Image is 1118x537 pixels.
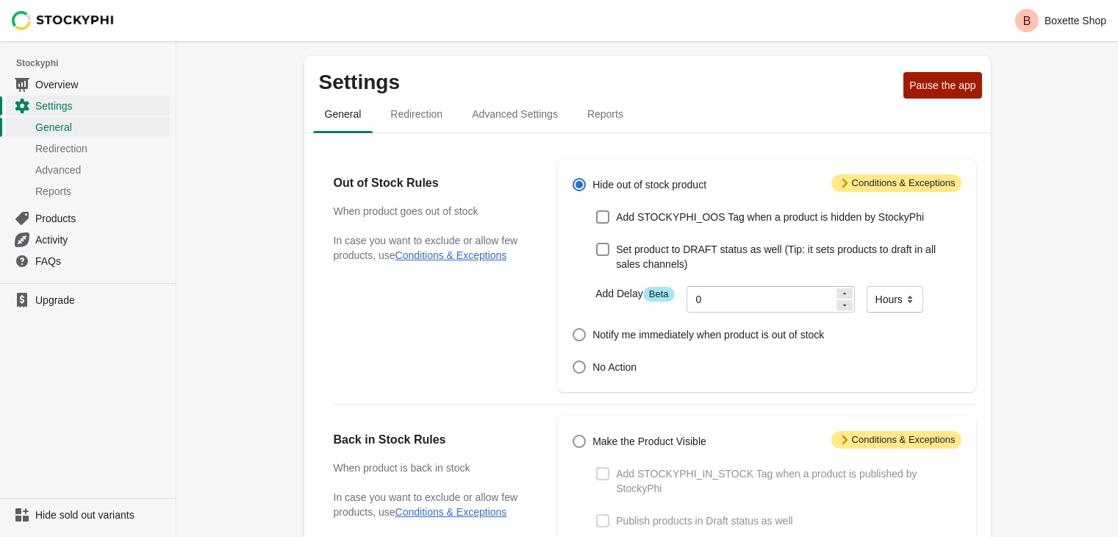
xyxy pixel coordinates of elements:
h3: When product goes out of stock [334,204,528,218]
span: Stockyphi [16,56,176,71]
a: Reports [6,180,170,202]
a: Redirection [6,138,170,159]
button: Advanced settings [457,95,573,133]
span: Avatar with initials B [1015,9,1039,32]
span: Conditions & Exceptions [831,174,961,192]
span: Hide out of stock product [592,177,706,192]
span: Pause the app [909,79,975,91]
a: Upgrade [6,290,170,310]
span: Settings [35,99,167,113]
button: reports [573,95,638,133]
span: Set product to DRAFT status as well (Tip: it sets products to draft in all sales channels) [616,242,961,271]
span: Add STOCKYPHI_IN_STOCK Tag when a product is published by StockyPhi [616,466,961,496]
h2: Back in Stock Rules [334,431,528,449]
a: Settings [6,95,170,116]
p: Boxette Shop [1044,15,1106,26]
span: Advanced Settings [460,101,570,127]
a: FAQs [6,250,170,271]
span: Activity [35,232,167,247]
button: Avatar with initials BBoxette Shop [1009,6,1112,35]
span: Redirection [379,101,454,127]
span: No Action [592,360,637,374]
span: Reports [35,184,167,199]
text: B [1023,15,1031,27]
span: Make the Product Visible [592,434,706,449]
span: General [35,120,167,135]
span: Redirection [35,141,167,156]
span: Beta [643,287,675,302]
p: Settings [319,71,898,94]
a: Advanced [6,159,170,180]
span: Products [35,211,167,226]
span: Upgrade [35,293,167,307]
span: Overview [35,77,167,92]
span: Hide sold out variants [35,508,167,522]
button: Conditions & Exceptions [395,506,507,518]
span: FAQs [35,254,167,268]
button: redirection [376,95,457,133]
a: Activity [6,229,170,250]
span: Conditions & Exceptions [831,431,961,449]
a: General [6,116,170,138]
a: Overview [6,74,170,95]
a: Hide sold out variants [6,505,170,525]
span: Add STOCKYPHI_OOS Tag when a product is hidden by StockyPhi [616,210,924,224]
p: In case you want to exclude or allow few products, use [334,490,528,519]
span: Publish products in Draft status as well [616,513,792,528]
span: Notify me immediately when product is out of stock [592,327,824,342]
span: General [313,101,373,127]
span: Advanced [35,163,167,177]
label: Add Delay [595,286,674,302]
button: Pause the app [903,72,981,99]
p: In case you want to exclude or allow few products, use [334,233,528,263]
h2: Out of Stock Rules [334,174,528,192]
img: Stockyphi [12,11,115,30]
a: Products [6,207,170,229]
h3: When product is back in stock [334,460,528,475]
span: Reports [576,101,635,127]
button: general [310,95,376,133]
button: Conditions & Exceptions [395,249,507,261]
